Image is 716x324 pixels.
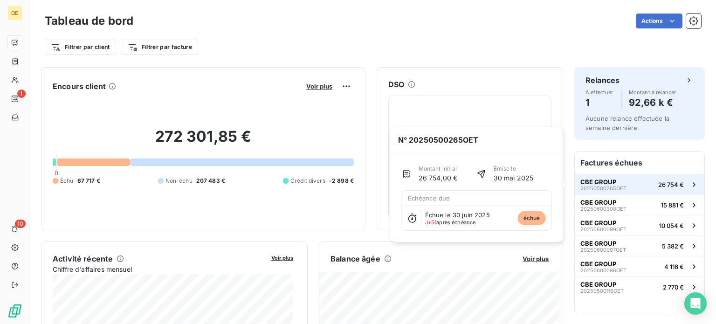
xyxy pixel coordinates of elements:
[306,83,332,90] span: Voir plus
[580,178,616,186] span: CBE GROUP
[53,81,106,92] h6: Encours client
[661,201,684,209] span: 15 881 €
[17,90,26,98] span: 1
[303,82,335,90] button: Voir plus
[425,220,476,225] span: après échéance
[53,264,265,274] span: Chiffre d'affaires mensuel
[45,13,133,29] h3: Tableau de bord
[15,220,26,228] span: 10
[520,255,551,263] button: Voir plus
[494,165,534,173] span: Émise le
[636,14,682,28] button: Actions
[523,255,549,262] span: Voir plus
[580,240,616,247] span: CBE GROUP
[518,211,546,225] span: échue
[580,247,626,253] span: 20250600097OET
[7,91,22,106] a: 1
[585,90,613,95] span: À effectuer
[122,40,198,55] button: Filtrer par facture
[329,177,354,185] span: -2 898 €
[585,115,669,131] span: Aucune relance effectuée la semaine dernière.
[580,219,616,227] span: CBE GROUP
[580,227,626,232] span: 20250600099OET
[575,256,704,276] button: CBE GROUP20250600096OET4 116 €
[165,177,193,185] span: Non-échu
[580,288,624,294] span: 20250500116OET
[575,235,704,256] button: CBE GROUP20250600097OET5 382 €
[663,283,684,291] span: 2 770 €
[580,260,616,268] span: CBE GROUP
[575,174,704,194] button: CBE GROUP20250500265OET26 754 €
[658,181,684,188] span: 26 754 €
[662,242,684,250] span: 5 382 €
[271,255,293,261] span: Voir plus
[629,95,676,110] h4: 92,66 k €
[684,292,707,315] div: Open Intercom Messenger
[585,95,613,110] h4: 1
[196,177,225,185] span: 207 483 €
[7,6,22,21] div: OE
[425,211,490,219] span: Échue le 30 juin 2025
[659,222,684,229] span: 10 054 €
[391,127,486,153] span: N° 20250500265OET
[77,177,100,185] span: 67 717 €
[664,263,684,270] span: 4 116 €
[629,90,676,95] span: Montant à relancer
[575,152,704,174] h6: Factures échues
[575,276,704,297] button: CBE GROUP20250500116OET2 770 €
[330,253,380,264] h6: Balance âgée
[425,219,437,226] span: J+51
[575,194,704,215] button: CBE GROUP20250600308OET15 881 €
[388,79,404,90] h6: DSO
[580,186,626,191] span: 20250500265OET
[580,199,616,206] span: CBE GROUP
[290,177,325,185] span: Crédit divers
[268,253,296,262] button: Voir plus
[53,127,354,155] h2: 272 301,85 €
[585,75,620,86] h6: Relances
[55,169,58,177] span: 0
[494,173,534,183] span: 30 mai 2025
[419,173,458,183] span: 26 754,00 €
[7,303,22,318] img: Logo LeanPay
[60,177,74,185] span: Échu
[45,40,116,55] button: Filtrer par client
[53,253,113,264] h6: Activité récente
[580,281,616,288] span: CBE GROUP
[419,165,458,173] span: Montant initial
[408,194,450,202] span: Échéance due
[575,215,704,235] button: CBE GROUP20250600099OET10 054 €
[580,268,626,273] span: 20250600096OET
[580,206,626,212] span: 20250600308OET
